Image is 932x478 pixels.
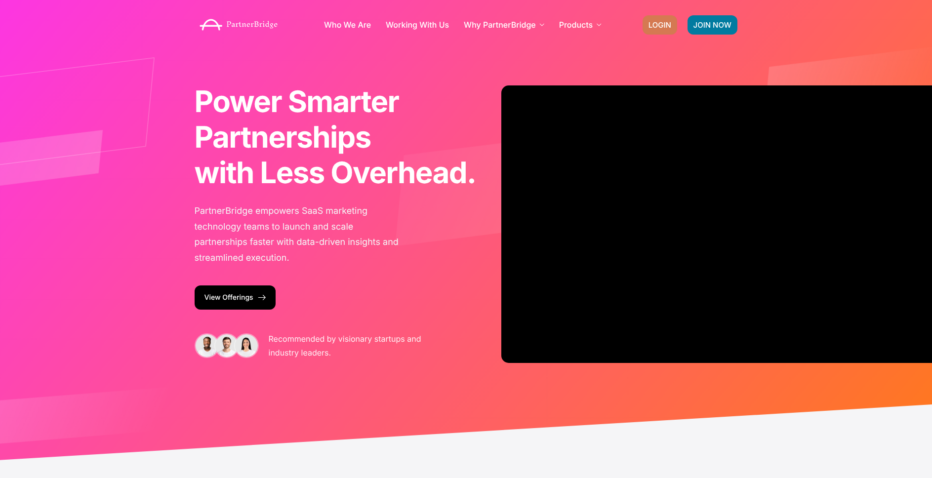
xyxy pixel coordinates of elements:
span: LOGIN [648,21,671,29]
b: with Less Overhead. [195,155,476,191]
a: Products [559,21,601,29]
a: JOIN NOW [688,15,737,35]
span: JOIN NOW [693,21,731,29]
a: Why PartnerBridge [464,21,544,29]
a: View Offerings [195,285,276,310]
a: LOGIN [643,15,677,35]
p: PartnerBridge empowers SaaS marketing technology teams to launch and scale partnerships faster wi... [195,203,402,266]
span: View Offerings [204,294,253,301]
a: Working With Us [386,21,449,29]
a: Who We Are [324,21,371,29]
span: Power Smarter Partnerships [195,84,399,155]
p: Recommended by visionary startups and industry leaders. [269,332,423,359]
